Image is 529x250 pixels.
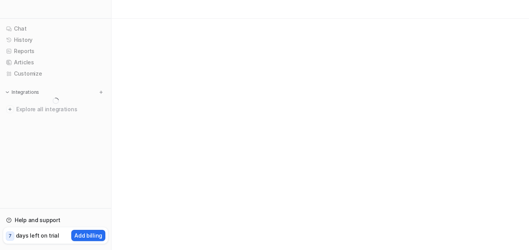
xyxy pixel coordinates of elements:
a: Customize [3,68,108,79]
a: History [3,34,108,45]
a: Chat [3,23,108,34]
a: Articles [3,57,108,68]
img: menu_add.svg [98,90,104,95]
a: Reports [3,46,108,57]
p: days left on trial [16,231,59,240]
a: Explore all integrations [3,104,108,115]
img: expand menu [5,90,10,95]
img: explore all integrations [6,105,14,113]
span: Explore all integrations [16,103,105,116]
p: Add billing [74,231,102,240]
a: Help and support [3,215,108,226]
button: Add billing [71,230,105,241]
p: Integrations [12,89,39,95]
button: Integrations [3,88,41,96]
p: 7 [9,233,12,240]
